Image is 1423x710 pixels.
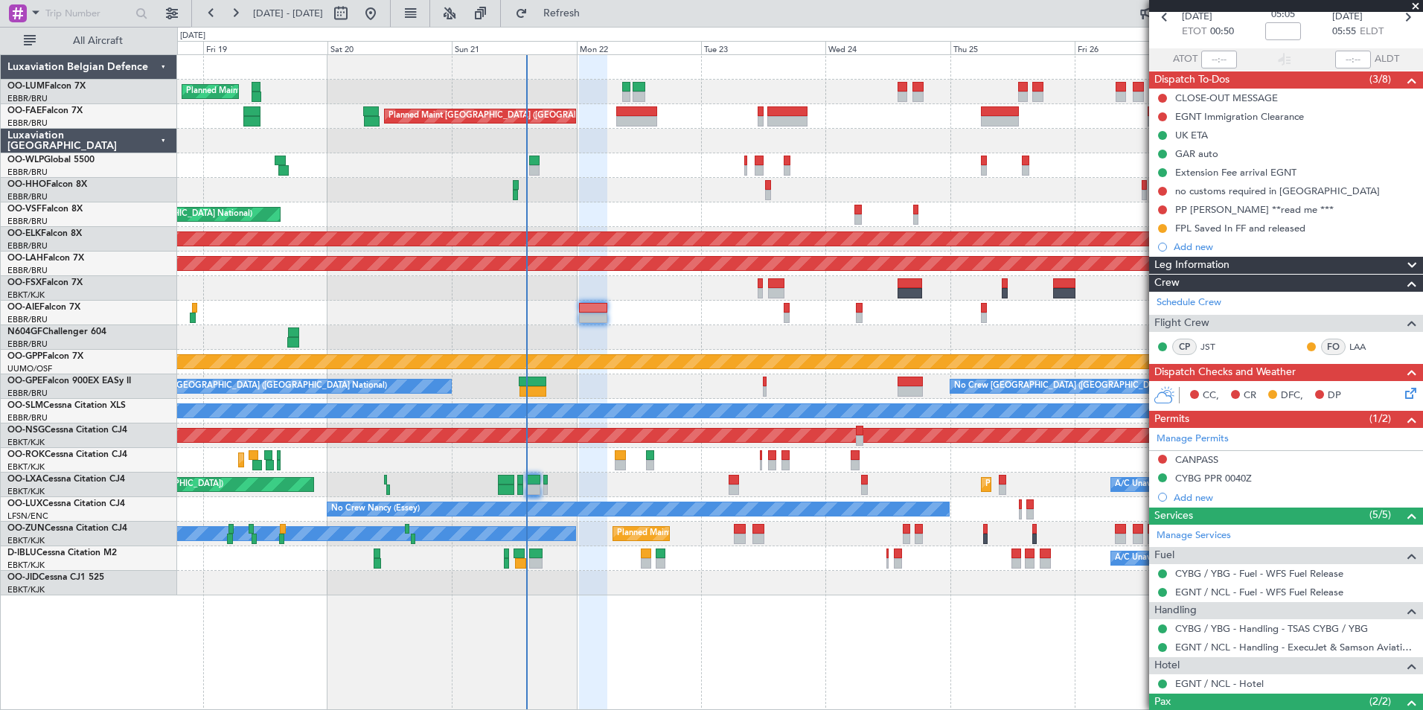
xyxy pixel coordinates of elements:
div: Planned Maint [GEOGRAPHIC_DATA] ([GEOGRAPHIC_DATA] National) [388,105,658,127]
a: JST [1200,340,1234,354]
span: (3/8) [1369,71,1391,87]
a: OO-LAHFalcon 7X [7,254,84,263]
span: Handling [1154,602,1197,619]
a: OO-NSGCessna Citation CJ4 [7,426,127,435]
a: OO-ZUNCessna Citation CJ4 [7,524,127,533]
span: OO-FSX [7,278,42,287]
span: D-IBLU [7,549,36,557]
span: Services [1154,508,1193,525]
a: EBBR/BRU [7,191,48,202]
span: (1/2) [1369,411,1391,426]
span: Flight Crew [1154,315,1209,332]
div: Sat 20 [327,41,452,54]
a: OO-GPPFalcon 7X [7,352,83,361]
button: All Aircraft [16,29,162,53]
a: LAA [1349,340,1383,354]
a: EBBR/BRU [7,265,48,276]
div: No Crew [GEOGRAPHIC_DATA] ([GEOGRAPHIC_DATA] National) [138,375,387,397]
a: EBKT/KJK [7,535,45,546]
a: EBKT/KJK [7,560,45,571]
a: EBKT/KJK [7,290,45,301]
a: OO-FSXFalcon 7X [7,278,83,287]
a: LFSN/ENC [7,511,48,522]
a: OO-AIEFalcon 7X [7,303,80,312]
div: A/C Unavailable [GEOGRAPHIC_DATA] ([GEOGRAPHIC_DATA] National) [1115,473,1392,496]
a: EBBR/BRU [7,93,48,104]
a: EBKT/KJK [7,461,45,473]
span: Dispatch To-Dos [1154,71,1229,89]
span: OO-VSF [7,205,42,214]
a: EBBR/BRU [7,412,48,423]
a: D-IBLUCessna Citation M2 [7,549,117,557]
span: Leg Information [1154,257,1229,274]
button: Refresh [508,1,598,25]
div: A/C Unavailable [GEOGRAPHIC_DATA] ([GEOGRAPHIC_DATA] National) [1115,547,1392,569]
a: OO-HHOFalcon 8X [7,180,87,189]
div: CP [1172,339,1197,355]
span: OO-SLM [7,401,43,410]
input: Trip Number [45,2,131,25]
a: EBBR/BRU [7,216,48,227]
span: OO-ELK [7,229,41,238]
a: OO-FAEFalcon 7X [7,106,83,115]
span: OO-ROK [7,450,45,459]
span: OO-WLP [7,156,44,164]
a: Manage Permits [1157,432,1229,447]
span: Crew [1154,275,1180,292]
a: OO-VSFFalcon 8X [7,205,83,214]
span: CR [1244,388,1256,403]
div: Tue 23 [701,41,825,54]
a: OO-GPEFalcon 900EX EASy II [7,377,131,386]
a: OO-SLMCessna Citation XLS [7,401,126,410]
div: CANPASS [1175,453,1218,466]
a: EBBR/BRU [7,339,48,350]
a: OO-ELKFalcon 8X [7,229,82,238]
div: No Crew [GEOGRAPHIC_DATA] ([GEOGRAPHIC_DATA] National) [954,375,1203,397]
a: OO-ROKCessna Citation CJ4 [7,450,127,459]
span: Hotel [1154,657,1180,674]
div: No Crew Nancy (Essey) [331,498,420,520]
span: ALDT [1375,52,1399,67]
a: EGNT / NCL - Fuel - WFS Fuel Release [1175,586,1343,598]
div: CLOSE-OUT MESSAGE [1175,92,1278,104]
div: no customs required in [GEOGRAPHIC_DATA] [1175,185,1380,197]
div: CYBG PPR 0040Z [1175,472,1252,484]
a: EGNT / NCL - Hotel [1175,677,1264,690]
a: UUMO/OSF [7,363,52,374]
span: OO-LXA [7,475,42,484]
span: (5/5) [1369,507,1391,522]
a: EBBR/BRU [7,167,48,178]
div: Extension Fee arrival EGNT [1175,166,1296,179]
div: Add new [1174,240,1416,253]
a: OO-WLPGlobal 5500 [7,156,95,164]
span: DP [1328,388,1341,403]
span: All Aircraft [39,36,157,46]
span: DFC, [1281,388,1303,403]
a: OO-JIDCessna CJ1 525 [7,573,104,582]
div: Wed 24 [825,41,950,54]
a: CYBG / YBG - Handling - TSAS CYBG / YBG [1175,622,1368,635]
span: OO-FAE [7,106,42,115]
div: Planned Maint Kortrijk-[GEOGRAPHIC_DATA] [243,449,416,471]
span: ELDT [1360,25,1384,39]
span: OO-GPP [7,352,42,361]
span: CC, [1203,388,1219,403]
a: EBBR/BRU [7,240,48,252]
div: GAR auto [1175,147,1218,160]
div: Fri 26 [1075,41,1199,54]
span: (2/2) [1369,694,1391,709]
span: 00:50 [1210,25,1234,39]
a: EBKT/KJK [7,437,45,448]
span: [DATE] - [DATE] [253,7,323,20]
div: FPL Saved In FF and released [1175,222,1305,234]
div: Planned Maint [GEOGRAPHIC_DATA] ([GEOGRAPHIC_DATA] National) [186,80,455,103]
span: Permits [1154,411,1189,428]
a: EBKT/KJK [7,486,45,497]
a: EBBR/BRU [7,118,48,129]
span: N604GF [7,327,42,336]
a: EGNT / NCL - Handling - ExecuJet & Samson Aviation Services [GEOGRAPHIC_DATA] / NCL [1175,641,1416,653]
div: Fri 19 [203,41,327,54]
div: [DATE] [180,30,205,42]
a: OO-LXACessna Citation CJ4 [7,475,125,484]
a: OO-LUXCessna Citation CJ4 [7,499,125,508]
